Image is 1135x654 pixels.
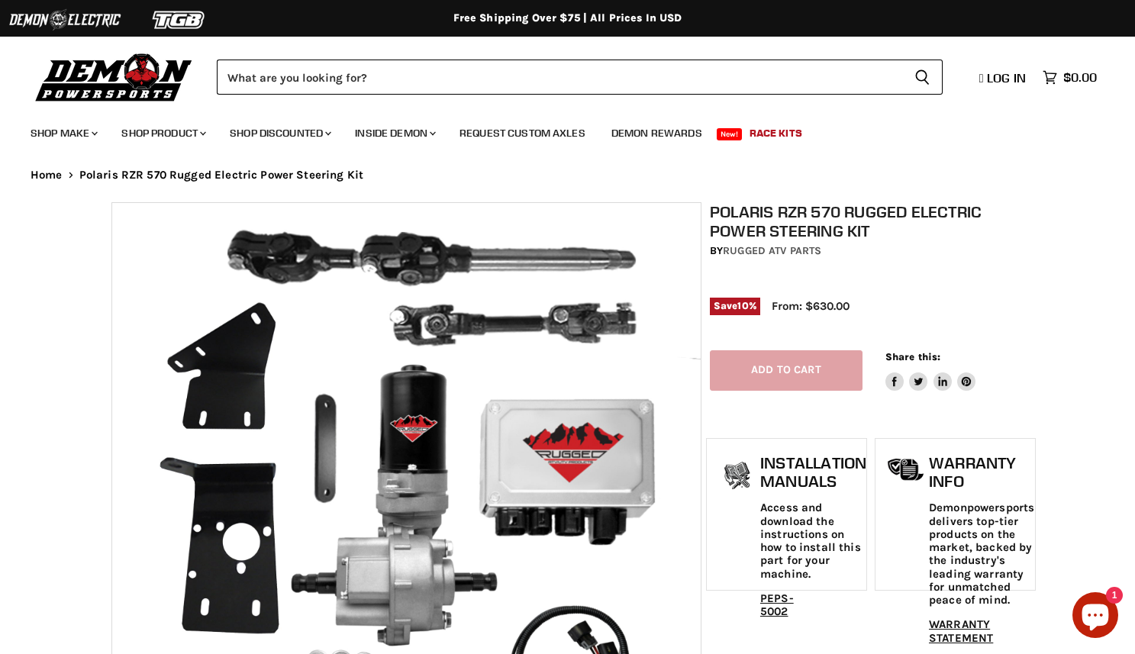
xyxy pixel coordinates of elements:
[929,454,1034,490] h1: Warranty Info
[110,118,215,149] a: Shop Product
[19,118,107,149] a: Shop Make
[1063,70,1097,85] span: $0.00
[79,169,364,182] span: Polaris RZR 570 Rugged Electric Power Steering Kit
[723,244,821,257] a: Rugged ATV Parts
[218,118,340,149] a: Shop Discounted
[448,118,597,149] a: Request Custom Axles
[929,617,993,644] a: WARRANTY STATEMENT
[902,60,943,95] button: Search
[760,501,866,581] p: Access and download the instructions on how to install this part for your machine.
[31,50,198,104] img: Demon Powersports
[19,111,1093,149] ul: Main menu
[972,71,1035,85] a: Log in
[717,128,743,140] span: New!
[710,202,1032,240] h1: Polaris RZR 570 Rugged Electric Power Steering Kit
[122,5,237,34] img: TGB Logo 2
[8,5,122,34] img: Demon Electric Logo 2
[217,60,943,95] form: Product
[710,298,760,314] span: Save %
[760,454,866,490] h1: Installation Manuals
[772,299,850,313] span: From: $630.00
[885,351,940,362] span: Share this:
[718,458,756,496] img: install_manual-icon.png
[600,118,714,149] a: Demon Rewards
[1068,592,1123,642] inbox-online-store-chat: Shopify online store chat
[1035,66,1104,89] a: $0.00
[343,118,445,149] a: Inside Demon
[929,501,1034,607] p: Demonpowersports delivers top-tier products on the market, backed by the industry's leading warra...
[887,458,925,482] img: warranty-icon.png
[710,243,1032,259] div: by
[760,591,794,618] a: PEPS-5002
[31,169,63,182] a: Home
[885,350,976,391] aside: Share this:
[987,70,1026,85] span: Log in
[737,300,748,311] span: 10
[217,60,902,95] input: Search
[738,118,814,149] a: Race Kits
